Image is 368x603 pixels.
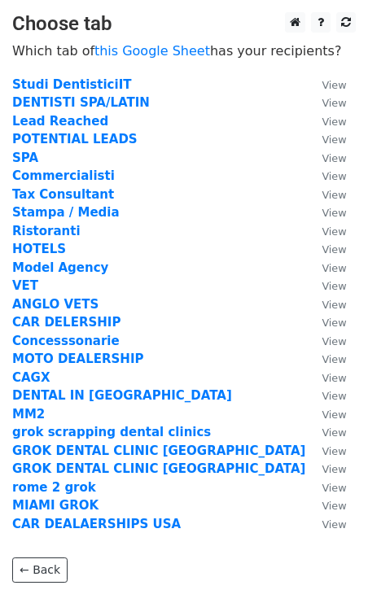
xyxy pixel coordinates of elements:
[305,297,346,312] a: View
[305,407,346,422] a: View
[12,242,66,256] a: HOTELS
[322,409,346,421] small: View
[12,407,45,422] a: MM2
[12,95,150,110] a: DENTISTI SPA/LATIN
[12,352,143,366] a: MOTO DEALERSHIP
[305,132,346,146] a: View
[305,461,346,476] a: View
[12,444,305,458] a: GROK DENTAL CLINIC [GEOGRAPHIC_DATA]
[322,299,346,311] small: View
[305,498,346,513] a: View
[12,480,96,495] a: rome 2 grok
[12,168,115,183] a: Commercialisti
[94,43,210,59] a: this Google Sheet
[305,95,346,110] a: View
[12,77,131,92] a: Studi DentisticiIT
[12,187,114,202] a: Tax Consultant
[305,205,346,220] a: View
[322,518,346,531] small: View
[305,425,346,439] a: View
[12,388,232,403] a: DENTAL IN [GEOGRAPHIC_DATA]
[322,482,346,494] small: View
[12,132,138,146] strong: POTENTIAL LEADS
[322,500,346,512] small: View
[322,97,346,109] small: View
[322,189,346,201] small: View
[322,262,346,274] small: View
[12,461,305,476] a: GROK DENTAL CLINIC [GEOGRAPHIC_DATA]
[305,517,346,531] a: View
[12,205,120,220] a: Stampa / Media
[322,353,346,365] small: View
[305,77,346,92] a: View
[322,79,346,91] small: View
[322,445,346,457] small: View
[12,370,50,385] a: CAGX
[12,315,120,330] a: CAR DELERSHIP
[305,242,346,256] a: View
[322,225,346,238] small: View
[305,370,346,385] a: View
[12,498,99,513] strong: MIAMI GROK
[322,372,346,384] small: View
[12,297,99,312] a: ANGLO VETS
[12,114,108,129] a: Lead Reached
[322,335,346,347] small: View
[305,444,346,458] a: View
[305,352,346,366] a: View
[322,390,346,402] small: View
[12,425,211,439] a: grok scrapping dental clinics
[322,317,346,329] small: View
[305,278,346,293] a: View
[12,12,356,36] h3: Choose tab
[322,170,346,182] small: View
[12,224,81,238] a: Ristoranti
[305,187,346,202] a: View
[322,152,346,164] small: View
[322,280,346,292] small: View
[12,517,181,531] strong: CAR DEALAERSHIPS USA
[305,480,346,495] a: View
[12,151,38,165] a: SPA
[305,260,346,275] a: View
[322,116,346,128] small: View
[322,133,346,146] small: View
[322,463,346,475] small: View
[12,557,68,583] a: ← Back
[305,224,346,238] a: View
[305,388,346,403] a: View
[305,168,346,183] a: View
[12,260,108,275] a: Model Agency
[322,426,346,439] small: View
[322,207,346,219] small: View
[12,278,38,293] a: VET
[12,42,356,59] p: Which tab of has your recipients?
[322,243,346,256] small: View
[305,315,346,330] a: View
[305,151,346,165] a: View
[305,114,346,129] a: View
[12,334,120,348] a: Concesssonarie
